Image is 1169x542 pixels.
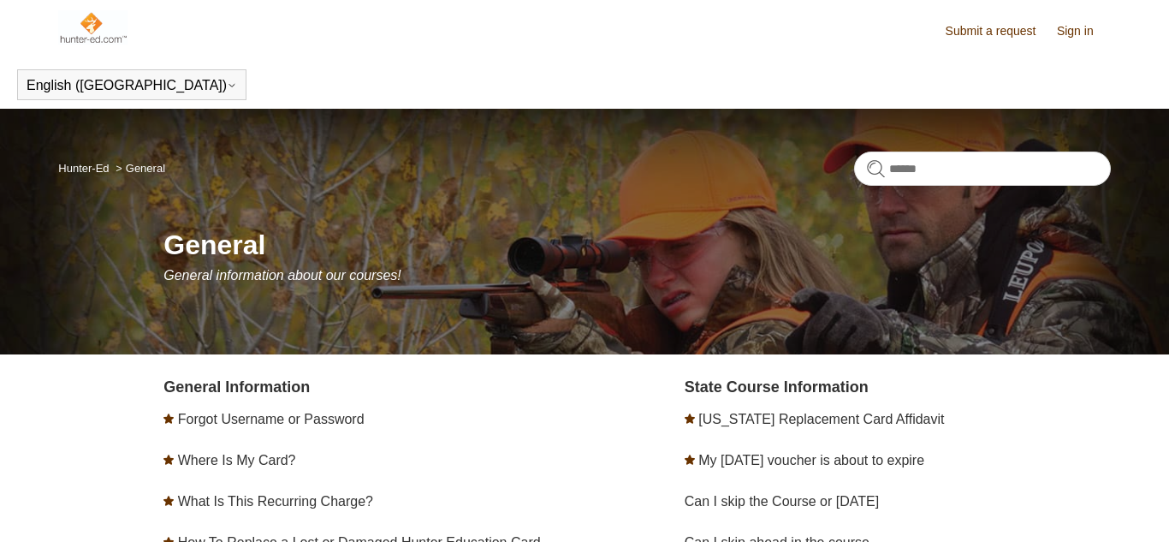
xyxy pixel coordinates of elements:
svg: Promoted article [685,414,695,424]
a: Can I skip the Course or [DATE] [685,494,879,509]
a: Hunter-Ed [58,162,109,175]
p: General information about our courses! [163,265,1110,286]
h1: General [163,224,1110,265]
a: General Information [163,378,310,396]
svg: Promoted article [685,455,695,465]
input: Search [854,152,1111,186]
a: What Is This Recurring Charge? [178,494,373,509]
svg: Promoted article [163,496,174,506]
a: State Course Information [685,378,869,396]
li: Hunter-Ed [58,162,112,175]
svg: Promoted article [163,455,174,465]
a: [US_STATE] Replacement Card Affidavit [698,412,944,426]
div: Live chat [1112,485,1156,529]
button: English ([GEOGRAPHIC_DATA]) [27,78,237,93]
a: My [DATE] voucher is about to expire [698,453,924,468]
a: Submit a request [946,22,1053,40]
img: Hunter-Ed Help Center home page [58,10,128,45]
li: General [112,162,165,175]
a: Where Is My Card? [178,453,296,468]
a: Sign in [1057,22,1111,40]
a: Forgot Username or Password [178,412,365,426]
svg: Promoted article [163,414,174,424]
